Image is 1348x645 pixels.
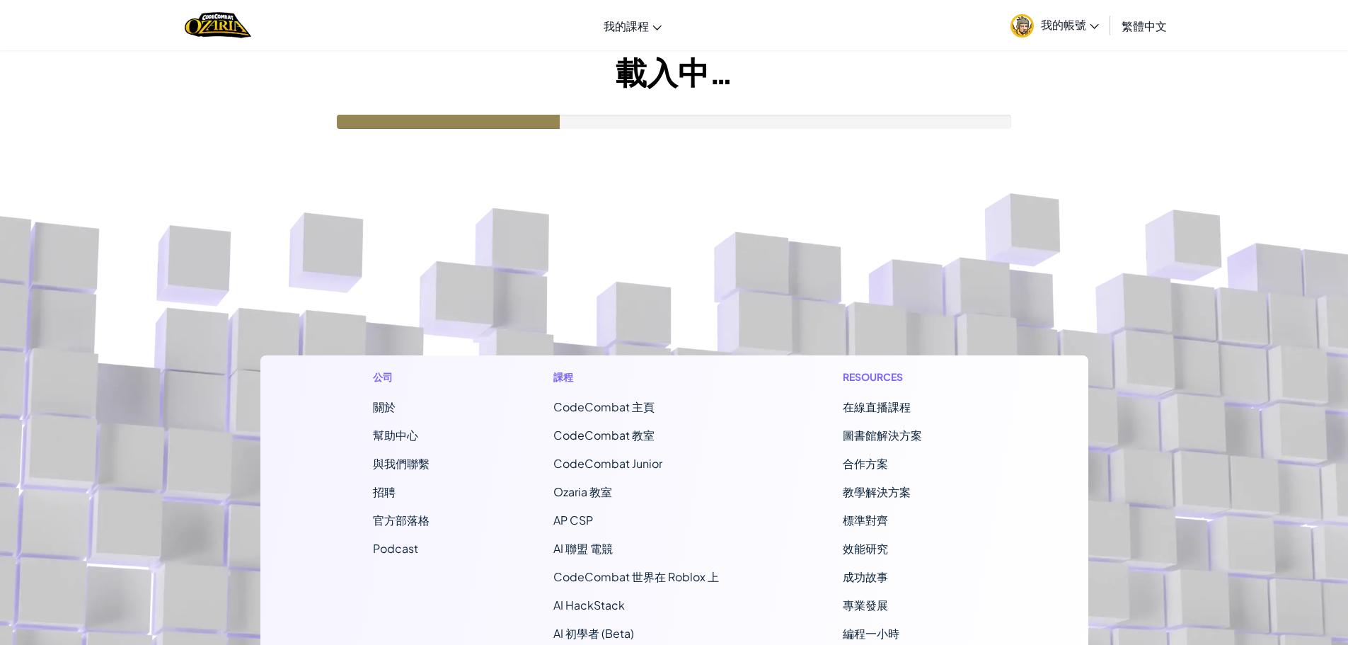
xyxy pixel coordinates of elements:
a: Podcast [373,541,418,556]
span: CodeCombat 主頁 [553,399,655,414]
a: AP CSP [553,513,593,527]
a: 合作方案 [843,456,888,471]
a: 我的帳號 [1003,3,1106,47]
a: 我的課程 [597,6,669,45]
a: AI HackStack [553,598,625,612]
a: 幫助中心 [373,428,418,443]
h1: Resources [843,370,975,384]
a: 教學解決方案 [843,484,911,499]
img: Home [185,11,250,40]
a: 關於 [373,399,396,414]
a: 圖書館解決方案 [843,428,922,443]
a: AI 聯盟 電競 [553,541,613,556]
a: Ozaria 教室 [553,484,612,499]
a: 在線直播課程 [843,399,911,414]
a: 標準對齊 [843,513,888,527]
a: CodeCombat 教室 [553,428,655,443]
span: 我的帳號 [1041,17,1099,32]
a: 專業發展 [843,598,888,612]
a: 成功故事 [843,569,888,584]
a: CodeCombat 世界在 Roblox 上 [553,569,719,584]
h1: 公司 [373,370,430,384]
a: 編程一小時 [843,626,899,641]
h1: 課程 [553,370,719,384]
span: 我的課程 [604,18,649,33]
span: 與我們聯繫 [373,456,430,471]
a: 繁體中文 [1114,6,1174,45]
a: CodeCombat Junior [553,456,662,471]
a: 效能研究 [843,541,888,556]
a: 官方部落格 [373,513,430,527]
img: avatar [1010,14,1034,38]
a: AI 初學者 (Beta) [553,626,634,641]
a: Ozaria by CodeCombat logo [185,11,250,40]
a: 招聘 [373,484,396,499]
span: 繁體中文 [1122,18,1167,33]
